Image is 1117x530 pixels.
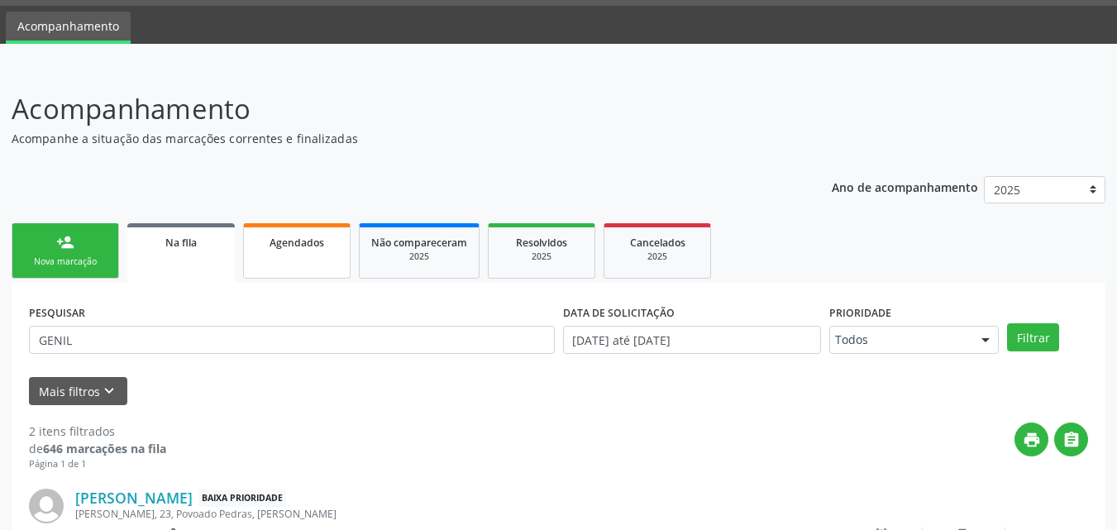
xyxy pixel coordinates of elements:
span: Agendados [270,236,324,250]
span: Cancelados [630,236,685,250]
div: Página 1 de 1 [29,457,166,471]
i: keyboard_arrow_down [100,382,118,400]
p: Acompanhamento [12,88,777,130]
button: Filtrar [1007,323,1059,351]
span: Na fila [165,236,197,250]
strong: 646 marcações na fila [43,441,166,456]
a: [PERSON_NAME] [75,489,193,507]
div: 2025 [616,251,699,263]
label: PESQUISAR [29,300,85,326]
div: 2025 [500,251,583,263]
div: de [29,440,166,457]
div: 2 itens filtrados [29,423,166,440]
p: Ano de acompanhamento [832,176,978,197]
div: 2025 [371,251,467,263]
i: print [1023,431,1041,449]
input: Selecione um intervalo [563,326,822,354]
p: Acompanhe a situação das marcações correntes e finalizadas [12,130,777,147]
img: img [29,489,64,523]
button:  [1054,423,1088,456]
input: Nome, CNS [29,326,555,354]
span: Resolvidos [516,236,567,250]
span: Baixa Prioridade [198,489,286,507]
span: Todos [835,332,965,348]
span: Não compareceram [371,236,467,250]
div: [PERSON_NAME], 23, Povoado Pedras, [PERSON_NAME] [75,507,840,521]
button: Mais filtroskeyboard_arrow_down [29,377,127,406]
label: DATA DE SOLICITAÇÃO [563,300,675,326]
a: Acompanhamento [6,12,131,44]
div: person_add [56,233,74,251]
i:  [1062,431,1081,449]
button: print [1014,423,1048,456]
div: Nova marcação [24,255,107,268]
label: Prioridade [829,300,891,326]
